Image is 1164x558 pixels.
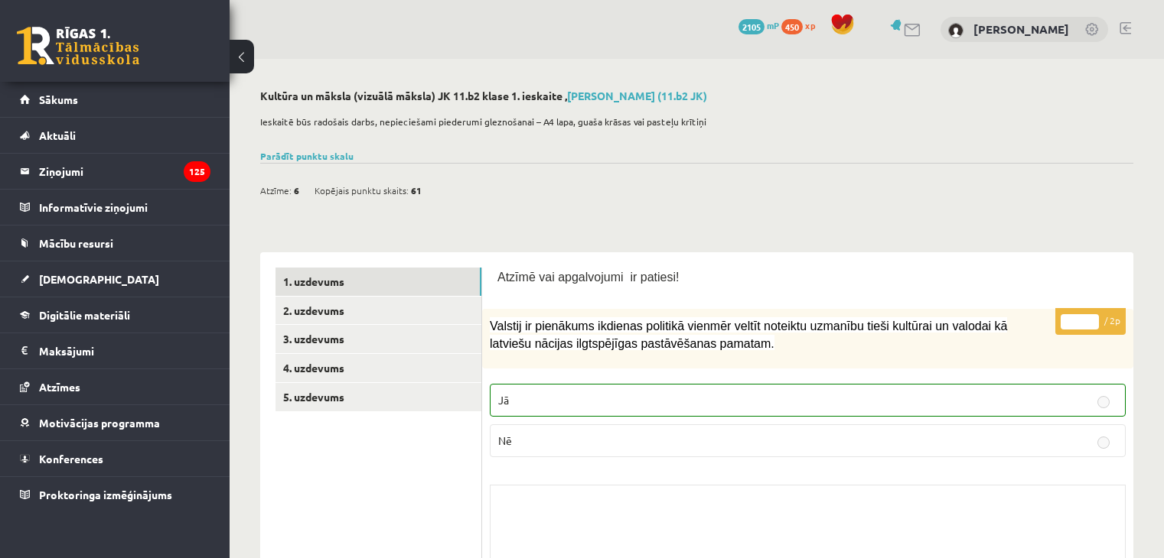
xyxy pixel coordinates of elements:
legend: Ziņojumi [39,154,210,189]
a: Ziņojumi125 [20,154,210,189]
input: Jā [1097,396,1110,408]
span: mP [767,19,779,31]
a: Digitālie materiāli [20,297,210,333]
a: 1. uzdevums [276,268,481,296]
i: 125 [184,161,210,182]
a: Mācību resursi [20,225,210,261]
span: Atzīme: [260,179,292,202]
a: 2105 mP [739,19,779,31]
a: Aktuāli [20,118,210,153]
span: Aktuāli [39,128,76,142]
span: Jā [498,393,509,407]
a: 4. uzdevums [276,354,481,382]
a: [DEMOGRAPHIC_DATA] [20,261,210,297]
span: [DEMOGRAPHIC_DATA] [39,272,159,286]
span: Digitālie materiāli [39,308,130,322]
a: 3. uzdevums [276,325,481,353]
span: Atzīmē vai apgalvojumi ir patiesi! [497,271,679,284]
span: 2105 [739,19,765,34]
p: / 2p [1055,308,1126,335]
span: 450 [781,19,803,34]
span: Kopējais punktu skaits: [315,179,409,202]
span: Nē [498,433,512,447]
span: Konferences [39,452,103,466]
a: Sākums [20,82,210,117]
p: Ieskaitē būs radošais darbs, nepieciešami piederumi gleznošanai – A4 lapa, guaša krāsas vai paste... [260,115,1126,128]
a: Maksājumi [20,333,210,368]
legend: Informatīvie ziņojumi [39,190,210,225]
span: Proktoringa izmēģinājums [39,488,172,501]
span: xp [805,19,815,31]
input: Nē [1097,436,1110,449]
a: Parādīt punktu skalu [260,150,354,162]
a: Konferences [20,441,210,476]
span: 6 [294,179,299,202]
span: Mācību resursi [39,236,113,250]
a: Informatīvie ziņojumi [20,190,210,225]
img: Kaspars Mikalauckis [948,23,963,38]
h2: Kultūra un māksla (vizuālā māksla) JK 11.b2 klase 1. ieskaite , [260,89,1133,102]
span: Valstij ir pienākums ikdienas politikā vienmēr veltīt noteiktu uzmanību tieši kultūrai un valodai... [490,320,1007,350]
a: 450 xp [781,19,823,31]
a: Rīgas 1. Tālmācības vidusskola [17,27,139,65]
span: 61 [411,179,422,202]
span: Sākums [39,92,78,106]
a: 2. uzdevums [276,297,481,325]
a: 5. uzdevums [276,383,481,411]
a: [PERSON_NAME] [973,21,1069,37]
span: Motivācijas programma [39,416,160,430]
span: Atzīmes [39,380,80,394]
legend: Maksājumi [39,333,210,368]
a: [PERSON_NAME] (11.b2 JK) [567,89,707,102]
a: Atzīmes [20,369,210,404]
a: Proktoringa izmēģinājums [20,477,210,512]
a: Motivācijas programma [20,405,210,440]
